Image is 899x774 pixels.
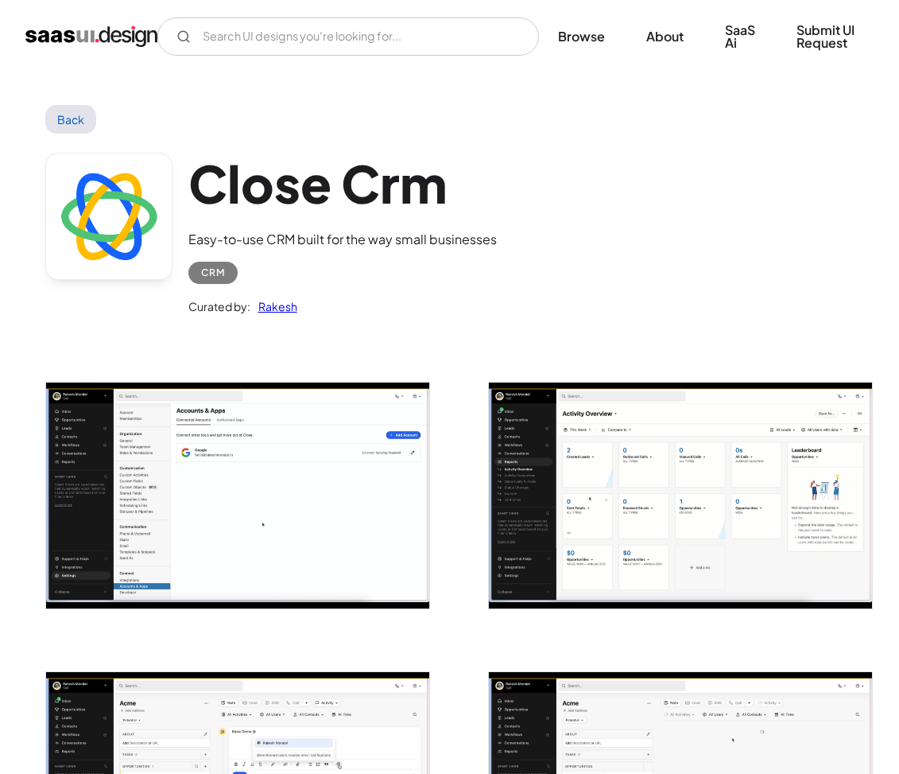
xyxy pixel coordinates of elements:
[45,105,97,134] a: Back
[25,24,157,49] a: home
[46,383,430,609] a: open lightbox
[188,153,497,214] h1: Close Crm
[157,18,539,56] form: Email Form
[539,19,624,54] a: Browse
[188,230,497,249] div: Easy-to-use CRM built for the way small businesses
[777,13,874,60] a: Submit UI Request
[489,383,873,609] img: 667d3e727404bb2e04c0ed5e_close%20crm%20activity%20overview.png
[46,383,430,609] img: 667d3e72458bb01af5b69844_close%20crm%20acounts%20apps.png
[157,18,539,56] input: Search UI designs you're looking for...
[489,383,873,609] a: open lightbox
[201,263,225,282] div: CRM
[250,297,297,316] a: Rakesh
[627,19,703,54] a: About
[188,297,250,316] div: Curated by:
[706,13,774,60] a: SaaS Ai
